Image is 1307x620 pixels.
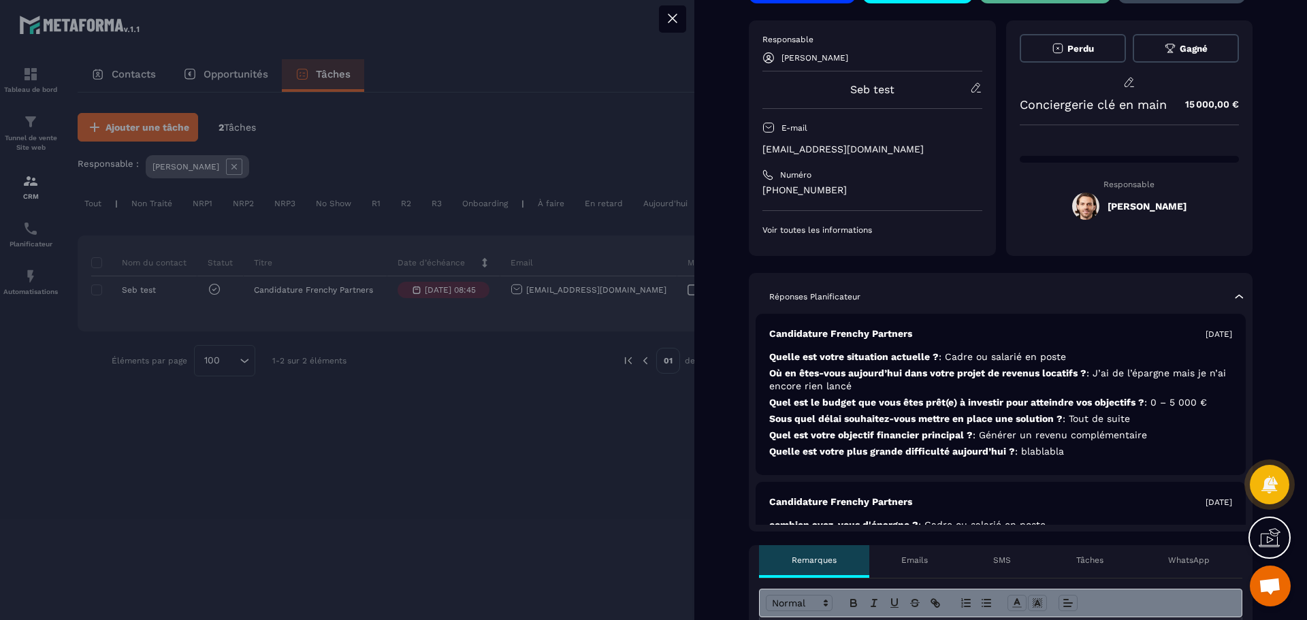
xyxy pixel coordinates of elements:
p: Conciergerie clé en main [1020,97,1167,112]
p: Numéro [780,169,811,180]
p: Quel est le budget que vous êtes prêt(e) à investir pour atteindre vos objectifs ? [769,396,1232,409]
p: Candidature Frenchy Partners [769,495,912,508]
p: Emails [901,555,928,566]
p: [EMAIL_ADDRESS][DOMAIN_NAME] [762,143,982,156]
p: Tâches [1076,555,1103,566]
p: E-mail [781,123,807,133]
p: Quel est votre objectif financier principal ? [769,429,1232,442]
p: Responsable [1020,180,1240,189]
p: Réponses Planificateur [769,291,860,302]
span: : Cadre ou salarié en poste [918,519,1046,530]
span: : 0 – 5 000 € [1144,397,1207,408]
p: SMS [993,555,1011,566]
span: : Tout de suite [1063,413,1130,424]
p: 15 000,00 € [1172,91,1239,118]
span: Gagné [1180,44,1208,54]
p: [PHONE_NUMBER] [762,184,982,197]
p: Quelle est votre plus grande difficulté aujourd’hui ? [769,445,1232,458]
p: WhatsApp [1168,555,1210,566]
p: [PERSON_NAME] [781,53,848,63]
div: Ouvrir le chat [1250,566,1291,606]
p: combien avez-vous d'épargne ? [769,519,1232,532]
button: Gagné [1133,34,1239,63]
span: Perdu [1067,44,1094,54]
p: Où en êtes-vous aujourd’hui dans votre projet de revenus locatifs ? [769,367,1232,393]
a: Seb test [850,83,894,96]
button: Perdu [1020,34,1126,63]
p: Quelle est votre situation actuelle ? [769,350,1232,363]
p: Candidature Frenchy Partners [769,327,912,340]
p: [DATE] [1206,497,1232,508]
p: Sous quel délai souhaitez-vous mettre en place une solution ? [769,412,1232,425]
h5: [PERSON_NAME] [1108,201,1187,212]
p: [DATE] [1206,329,1232,340]
span: : Générer un revenu complémentaire [973,429,1147,440]
span: : Cadre ou salarié en poste [939,351,1066,362]
p: Responsable [762,34,982,45]
p: Remarques [792,555,837,566]
span: : blablabla [1015,446,1064,457]
p: Voir toutes les informations [762,225,982,235]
